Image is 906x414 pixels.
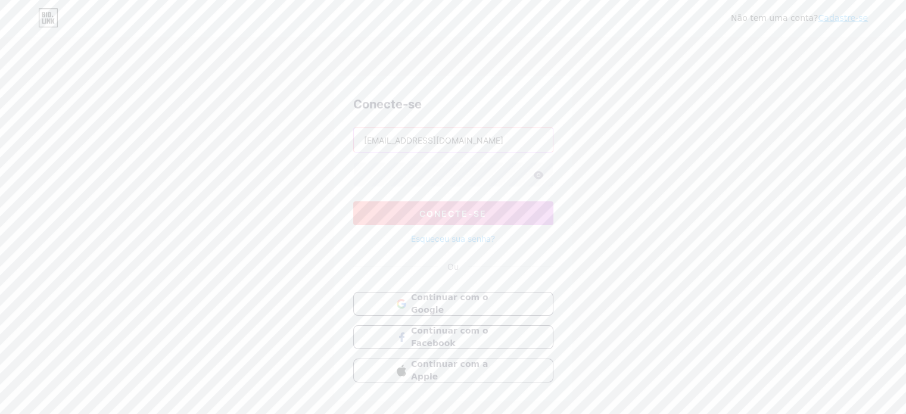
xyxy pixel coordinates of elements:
font: Continuar com a Apple [411,359,488,381]
button: Continuar com o Facebook [353,325,553,349]
button: Conecte-se [353,201,553,225]
font: Conecte-se [353,97,422,111]
font: Não tem uma conta? [731,13,818,23]
a: Esqueceu sua senha? [411,232,495,245]
input: Nome de usuário [354,128,553,152]
button: Continuar com o Google [353,292,553,316]
font: Esqueceu sua senha? [411,234,495,244]
font: Ou [447,262,459,272]
font: Conecte-se [419,208,487,219]
font: Continuar com o Google [411,292,488,315]
a: Cadastre-se [818,13,868,23]
font: Continuar com o Facebook [411,326,488,348]
button: Continuar com a Apple [353,359,553,382]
